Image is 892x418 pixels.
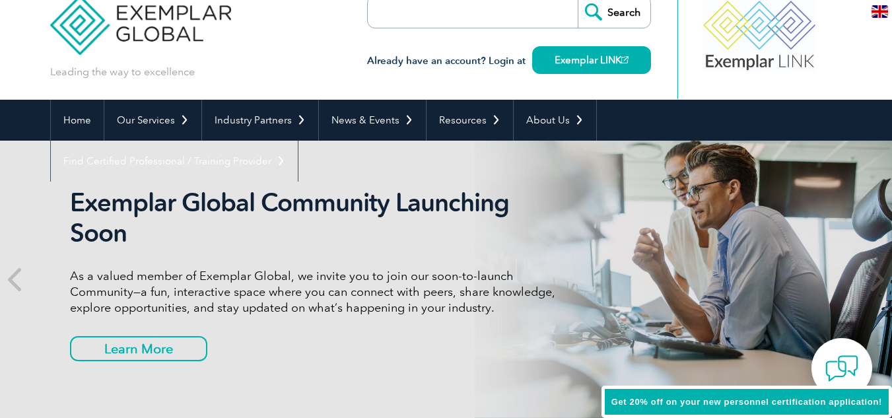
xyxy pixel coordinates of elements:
[825,352,858,385] img: contact-chat.png
[50,65,195,79] p: Leading the way to excellence
[621,56,629,63] img: open_square.png
[70,188,565,248] h2: Exemplar Global Community Launching Soon
[319,100,426,141] a: News & Events
[51,141,298,182] a: Find Certified Professional / Training Provider
[51,100,104,141] a: Home
[70,336,207,361] a: Learn More
[872,5,888,18] img: en
[367,53,651,69] h3: Already have an account? Login at
[611,397,882,407] span: Get 20% off on your new personnel certification application!
[104,100,201,141] a: Our Services
[532,46,651,74] a: Exemplar LINK
[514,100,596,141] a: About Us
[70,268,565,316] p: As a valued member of Exemplar Global, we invite you to join our soon-to-launch Community—a fun, ...
[427,100,513,141] a: Resources
[202,100,318,141] a: Industry Partners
